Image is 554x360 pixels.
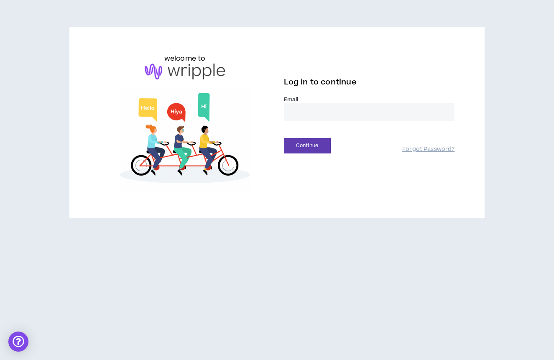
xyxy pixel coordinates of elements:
span: Log in to continue [284,77,357,87]
button: Continue [284,138,331,153]
img: logo-brand.png [145,64,225,79]
label: Email [284,96,455,103]
img: Welcome to Wripple [100,88,271,191]
a: Forgot Password? [402,146,454,153]
div: Open Intercom Messenger [8,332,28,352]
h6: welcome to [164,54,206,64]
